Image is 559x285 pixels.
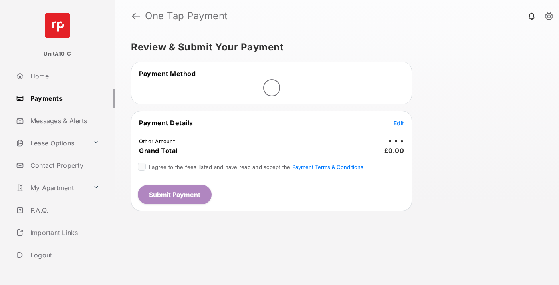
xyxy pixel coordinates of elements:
[139,138,175,145] td: Other Amount
[13,156,115,175] a: Contact Property
[45,13,70,38] img: svg+xml;base64,PHN2ZyB4bWxucz0iaHR0cDovL3d3dy53My5vcmcvMjAwMC9zdmciIHdpZHRoPSI2NCIgaGVpZ2h0PSI2NC...
[13,111,115,130] a: Messages & Alerts
[13,223,103,242] a: Important Links
[139,147,178,155] span: Grand Total
[139,70,196,78] span: Payment Method
[13,201,115,220] a: F.A.Q.
[139,119,193,127] span: Payment Details
[131,42,537,52] h5: Review & Submit Your Payment
[13,89,115,108] a: Payments
[13,134,90,153] a: Lease Options
[394,119,404,127] button: Edit
[44,50,71,58] p: UnitA10-C
[138,185,212,204] button: Submit Payment
[13,178,90,197] a: My Apartment
[145,11,228,21] strong: One Tap Payment
[13,66,115,86] a: Home
[13,245,115,265] a: Logout
[394,120,404,126] span: Edit
[292,164,363,170] button: I agree to the fees listed and have read and accept the
[149,164,363,170] span: I agree to the fees listed and have read and accept the
[384,147,404,155] span: £0.00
